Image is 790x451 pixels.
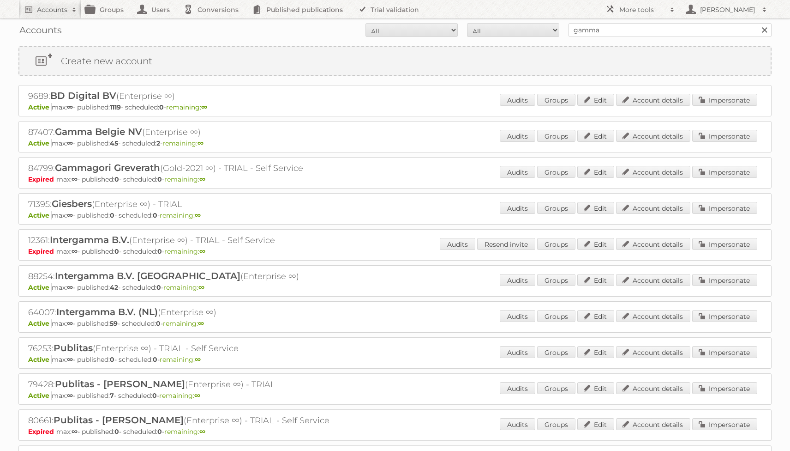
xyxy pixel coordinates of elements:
[110,355,114,364] strong: 0
[500,310,535,322] a: Audits
[692,418,757,430] a: Impersonate
[54,414,184,426] span: Publitas - [PERSON_NAME]
[698,5,758,14] h2: [PERSON_NAME]
[692,274,757,286] a: Impersonate
[537,166,575,178] a: Groups
[28,234,351,246] h2: 12361: (Enterprise ∞) - TRIAL - Self Service
[28,342,351,354] h2: 76253: (Enterprise ∞) - TRIAL - Self Service
[500,166,535,178] a: Audits
[52,198,92,209] span: Giesbers
[72,175,78,183] strong: ∞
[477,238,535,250] a: Resend invite
[537,202,575,214] a: Groups
[28,427,56,436] span: Expired
[67,319,73,328] strong: ∞
[19,47,771,75] a: Create new account
[199,247,205,256] strong: ∞
[692,346,757,358] a: Impersonate
[56,306,158,317] span: Intergamma B.V. (NL)
[616,238,690,250] a: Account details
[55,378,185,390] span: Publitas - [PERSON_NAME]
[110,391,114,400] strong: 7
[199,427,205,436] strong: ∞
[28,270,351,282] h2: 88254: (Enterprise ∞)
[156,319,161,328] strong: 0
[164,175,205,183] span: remaining:
[537,346,575,358] a: Groups
[500,130,535,142] a: Audits
[440,238,475,250] a: Audits
[537,418,575,430] a: Groups
[28,283,52,292] span: Active
[692,382,757,394] a: Impersonate
[72,247,78,256] strong: ∞
[28,175,56,183] span: Expired
[28,319,762,328] p: max: - published: - scheduled: -
[692,130,757,142] a: Impersonate
[163,283,204,292] span: remaining:
[28,355,762,364] p: max: - published: - scheduled: -
[197,139,203,147] strong: ∞
[28,378,351,390] h2: 79428: (Enterprise ∞) - TRIAL
[28,414,351,427] h2: 80661: (Enterprise ∞) - TRIAL - Self Service
[28,139,762,147] p: max: - published: - scheduled: -
[110,211,114,219] strong: 0
[153,355,157,364] strong: 0
[110,103,121,111] strong: 1119
[55,126,142,137] span: Gamma Belgie NV
[537,274,575,286] a: Groups
[50,90,116,101] span: BD Digital BV
[616,382,690,394] a: Account details
[110,283,118,292] strong: 42
[55,162,160,173] span: Gammagori Greverath
[164,247,205,256] span: remaining:
[195,355,201,364] strong: ∞
[67,355,73,364] strong: ∞
[28,162,351,174] h2: 84799: (Gold-2021 ∞) - TRIAL - Self Service
[28,391,762,400] p: max: - published: - scheduled: -
[28,211,762,219] p: max: - published: - scheduled: -
[160,211,201,219] span: remaining:
[577,130,614,142] a: Edit
[159,103,164,111] strong: 0
[28,247,56,256] span: Expired
[28,139,52,147] span: Active
[692,310,757,322] a: Impersonate
[67,103,73,111] strong: ∞
[54,342,93,353] span: Publitas
[201,103,207,111] strong: ∞
[157,247,162,256] strong: 0
[164,427,205,436] span: remaining:
[500,346,535,358] a: Audits
[28,90,351,102] h2: 9689: (Enterprise ∞)
[110,319,118,328] strong: 59
[577,346,614,358] a: Edit
[28,247,762,256] p: max: - published: - scheduled: -
[28,283,762,292] p: max: - published: - scheduled: -
[28,306,351,318] h2: 64007: (Enterprise ∞)
[153,211,157,219] strong: 0
[577,202,614,214] a: Edit
[163,319,204,328] span: remaining:
[195,211,201,219] strong: ∞
[114,427,119,436] strong: 0
[160,355,201,364] span: remaining:
[28,103,762,111] p: max: - published: - scheduled: -
[500,382,535,394] a: Audits
[537,130,575,142] a: Groups
[28,103,52,111] span: Active
[577,274,614,286] a: Edit
[500,418,535,430] a: Audits
[198,319,204,328] strong: ∞
[156,139,160,147] strong: 2
[577,94,614,106] a: Edit
[28,319,52,328] span: Active
[616,130,690,142] a: Account details
[616,166,690,178] a: Account details
[28,211,52,219] span: Active
[577,310,614,322] a: Edit
[37,5,67,14] h2: Accounts
[28,126,351,138] h2: 87407: (Enterprise ∞)
[500,94,535,106] a: Audits
[577,418,614,430] a: Edit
